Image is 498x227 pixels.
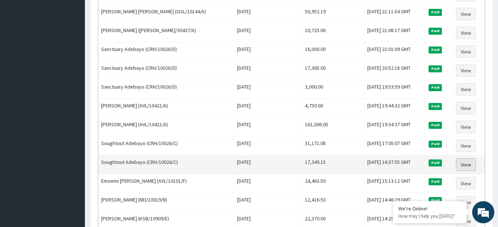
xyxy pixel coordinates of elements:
[456,158,476,171] a: View
[429,122,442,128] span: Paid
[364,174,425,193] td: [DATE] 15:13:12 GMT
[302,137,364,155] td: 31,171.08
[98,118,234,137] td: [PERSON_NAME] (AVL/10421/A)
[234,155,302,174] td: [DATE]
[98,5,234,24] td: [PERSON_NAME] [PERSON_NAME] (OSL/10144/A)
[429,159,442,166] span: Paid
[456,8,476,20] a: View
[98,174,234,193] td: Emoemi [PERSON_NAME] (AVL/10101/F)
[456,177,476,190] a: View
[429,103,442,110] span: Paid
[302,118,364,137] td: 161,006.05
[234,5,302,24] td: [DATE]
[4,150,141,176] textarea: Type your message and hit 'Enter'
[456,121,476,133] a: View
[302,5,364,24] td: 50,952.19
[98,137,234,155] td: Soughtout Adebayo (CRH/10026/C)
[98,99,234,118] td: [PERSON_NAME] (AVL/10421/A)
[429,84,442,91] span: Paid
[234,24,302,42] td: [DATE]
[302,193,364,212] td: 12,416.50
[234,61,302,80] td: [DATE]
[398,213,461,219] p: How may I help you today?
[302,80,364,99] td: 3,000.00
[456,64,476,77] a: View
[364,80,425,99] td: [DATE] 19:53:59 GMT
[302,99,364,118] td: 4,750.00
[302,155,364,174] td: 17,349.15
[121,4,139,21] div: Minimize live chat window
[364,118,425,137] td: [DATE] 19:34:37 GMT
[302,42,364,61] td: 16,000.00
[43,67,102,142] span: We're online!
[364,137,425,155] td: [DATE] 17:05:07 GMT
[364,5,425,24] td: [DATE] 21:11:54 GMT
[429,47,442,53] span: Paid
[429,141,442,147] span: Paid
[234,174,302,193] td: [DATE]
[302,174,364,193] td: 24,463.50
[364,42,425,61] td: [DATE] 21:01:09 GMT
[302,24,364,42] td: 10,725.00
[98,24,234,42] td: [PERSON_NAME] ([PERSON_NAME]/30437/A)
[456,102,476,114] a: View
[456,45,476,58] a: View
[98,80,234,99] td: Sanctuary Adebayo (CRH/10026/D)
[234,42,302,61] td: [DATE]
[456,27,476,39] a: View
[456,83,476,96] a: View
[98,61,234,80] td: Sanctuary Adebayo (CRH/10026/D)
[429,197,442,204] span: Paid
[364,61,425,80] td: [DATE] 20:52:18 GMT
[234,99,302,118] td: [DATE]
[234,118,302,137] td: [DATE]
[98,42,234,61] td: Sanctuary Adebayo (CRH/10026/D)
[456,196,476,209] a: View
[429,28,442,34] span: Paid
[398,205,461,212] div: We're Online!
[302,61,364,80] td: 17,365.00
[429,9,442,16] span: Paid
[364,155,425,174] td: [DATE] 16:37:55 GMT
[38,41,124,51] div: Chat with us now
[98,155,234,174] td: Soughtout Adebayo (CRH/10026/C)
[98,193,234,212] td: [PERSON_NAME] (NEI/10019/B)
[429,65,442,72] span: Paid
[14,37,30,55] img: d_794563401_company_1708531726252_794563401
[234,137,302,155] td: [DATE]
[364,24,425,42] td: [DATE] 21:08:17 GMT
[364,193,425,212] td: [DATE] 14:46:29 GMT
[429,178,442,185] span: Paid
[456,140,476,152] a: View
[234,80,302,99] td: [DATE]
[234,193,302,212] td: [DATE]
[364,99,425,118] td: [DATE] 19:44:32 GMT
